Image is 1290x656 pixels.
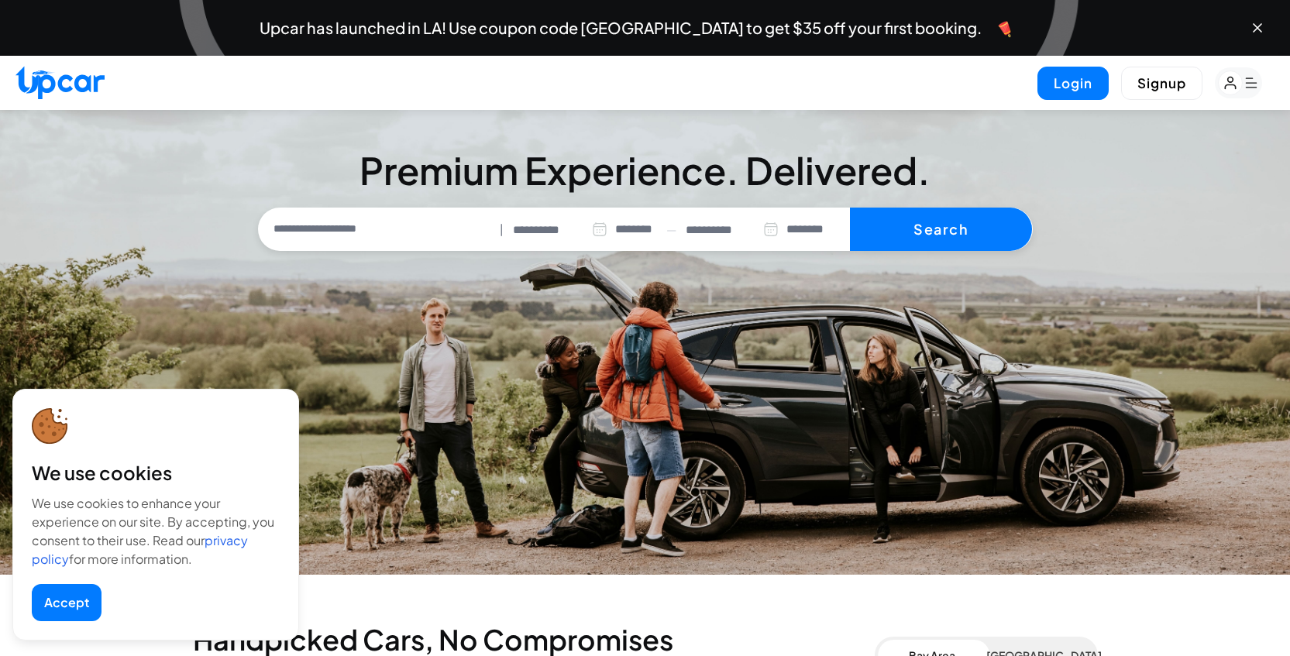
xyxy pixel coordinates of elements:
span: | [500,221,504,239]
button: Accept [32,584,101,621]
span: Upcar has launched in LA! Use coupon code [GEOGRAPHIC_DATA] to get $35 off your first booking. [260,20,982,36]
div: We use cookies to enhance your experience on our site. By accepting, you consent to their use. Re... [32,494,280,568]
span: — [666,221,676,239]
button: Search [850,208,1032,251]
img: Upcar Logo [15,66,105,99]
h3: Premium Experience. Delivered. [258,152,1033,189]
h2: Handpicked Cars, No Compromises [193,624,875,655]
button: Login [1037,67,1109,100]
div: We use cookies [32,460,280,485]
button: Signup [1121,67,1202,100]
button: Close banner [1250,20,1265,36]
img: cookie-icon.svg [32,408,68,445]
